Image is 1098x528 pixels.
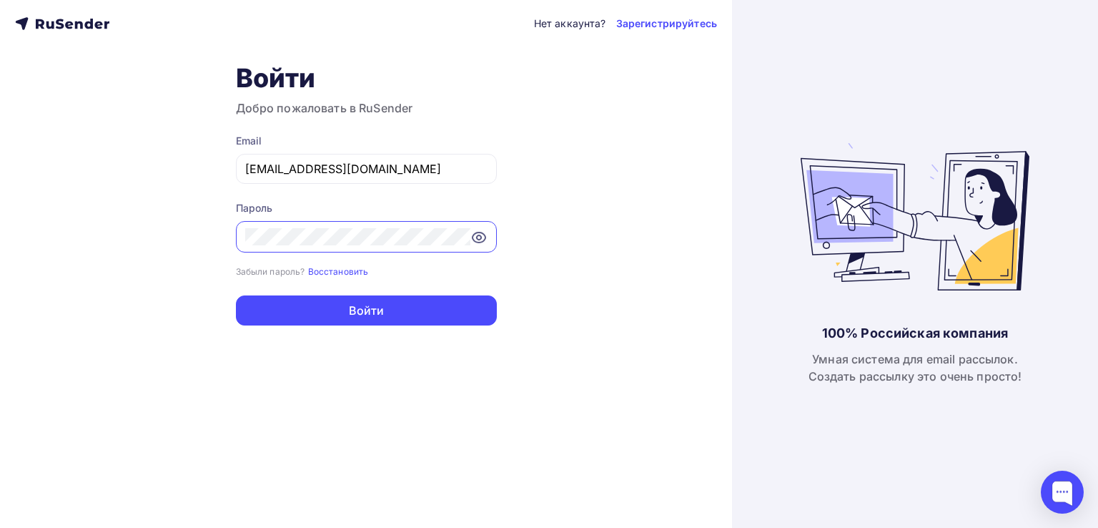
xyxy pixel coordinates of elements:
small: Забыли пароль? [236,266,305,277]
div: Нет аккаунта? [534,16,606,31]
a: Зарегистрируйтесь [616,16,717,31]
div: Умная система для email рассылок. Создать рассылку это очень просто! [808,351,1022,385]
button: Войти [236,295,497,326]
h3: Добро пожаловать в RuSender [236,99,497,117]
div: Пароль [236,201,497,215]
small: Восстановить [308,266,369,277]
div: Email [236,134,497,148]
input: Укажите свой email [245,160,488,177]
h1: Войти [236,62,497,94]
a: Восстановить [308,265,369,277]
div: 100% Российская компания [822,325,1008,342]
